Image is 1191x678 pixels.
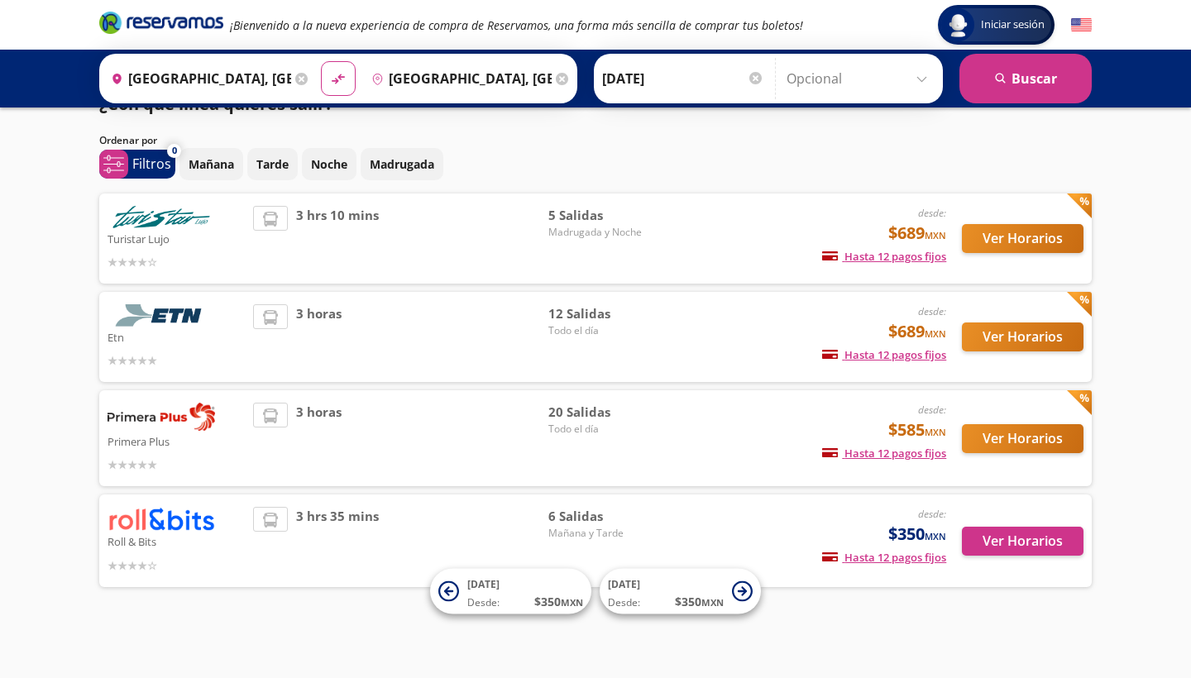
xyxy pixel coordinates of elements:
[99,10,223,40] a: Brand Logo
[189,155,234,173] p: Mañana
[822,249,946,264] span: Hasta 12 pagos fijos
[247,148,298,180] button: Tarde
[296,403,342,474] span: 3 horas
[962,527,1083,556] button: Ver Horarios
[1071,15,1092,36] button: English
[108,531,245,551] p: Roll & Bits
[548,422,664,437] span: Todo el día
[108,327,245,346] p: Etn
[888,221,946,246] span: $689
[108,228,245,248] p: Turistar Lujo
[548,206,664,225] span: 5 Salidas
[108,507,215,531] img: Roll & Bits
[370,155,434,173] p: Madrugada
[361,148,443,180] button: Madrugada
[302,148,356,180] button: Noche
[600,569,761,614] button: [DATE]Desde:$350MXN
[230,17,803,33] em: ¡Bienvenido a la nueva experiencia de compra de Reservamos, una forma más sencilla de comprar tus...
[99,10,223,35] i: Brand Logo
[467,577,500,591] span: [DATE]
[918,304,946,318] em: desde:
[888,319,946,344] span: $689
[925,327,946,340] small: MXN
[99,150,175,179] button: 0Filtros
[365,58,552,99] input: Buscar Destino
[701,596,724,609] small: MXN
[822,550,946,565] span: Hasta 12 pagos fijos
[104,58,291,99] input: Buscar Origen
[467,595,500,610] span: Desde:
[822,347,946,362] span: Hasta 12 pagos fijos
[888,522,946,547] span: $350
[548,304,664,323] span: 12 Salidas
[925,229,946,241] small: MXN
[608,595,640,610] span: Desde:
[296,206,379,271] span: 3 hrs 10 mins
[787,58,935,99] input: Opcional
[918,206,946,220] em: desde:
[296,304,342,370] span: 3 horas
[962,424,1083,453] button: Ver Horarios
[925,530,946,542] small: MXN
[179,148,243,180] button: Mañana
[548,323,664,338] span: Todo el día
[925,426,946,438] small: MXN
[311,155,347,173] p: Noche
[108,431,245,451] p: Primera Plus
[534,593,583,610] span: $ 350
[99,133,157,148] p: Ordenar por
[822,446,946,461] span: Hasta 12 pagos fijos
[256,155,289,173] p: Tarde
[548,225,664,240] span: Madrugada y Noche
[548,403,664,422] span: 20 Salidas
[962,322,1083,351] button: Ver Horarios
[108,206,215,228] img: Turistar Lujo
[561,596,583,609] small: MXN
[959,54,1092,103] button: Buscar
[296,507,379,574] span: 3 hrs 35 mins
[430,569,591,614] button: [DATE]Desde:$350MXN
[108,304,215,327] img: Etn
[108,403,215,431] img: Primera Plus
[602,58,764,99] input: Elegir Fecha
[132,154,171,174] p: Filtros
[172,144,177,158] span: 0
[548,507,664,526] span: 6 Salidas
[962,224,1083,253] button: Ver Horarios
[675,593,724,610] span: $ 350
[918,403,946,417] em: desde:
[974,17,1051,33] span: Iniciar sesión
[608,577,640,591] span: [DATE]
[548,526,664,541] span: Mañana y Tarde
[888,418,946,442] span: $585
[918,507,946,521] em: desde:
